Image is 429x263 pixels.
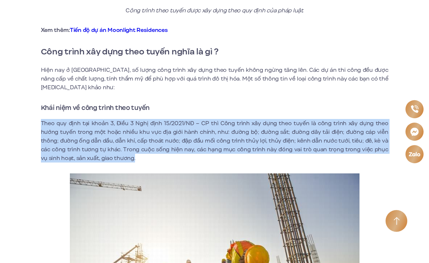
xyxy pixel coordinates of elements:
p: Theo quy định tại khoản 3, Điều 3 Nghị định 15/2021/NĐ – CP thì Công trình xây dựng theo tuyến là... [41,119,388,163]
img: Phone icon [410,104,419,113]
img: Zalo icon [408,151,421,157]
p: Hiện nay ở [GEOGRAPHIC_DATA], số lượng công trình xây dựng theo tuyến không ngừng tăng lên. Các d... [41,66,388,92]
a: Tiến độ dự án Moonlight Residences [70,26,168,34]
img: Messenger icon [409,127,420,137]
strong: Công trình xây dựng theo tuyến nghĩa là gì ? [41,45,219,58]
img: Arrow icon [394,217,400,225]
strong: Xem thêm: [41,26,168,34]
strong: Khái niệm về công trình theo tuyến [41,103,150,112]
